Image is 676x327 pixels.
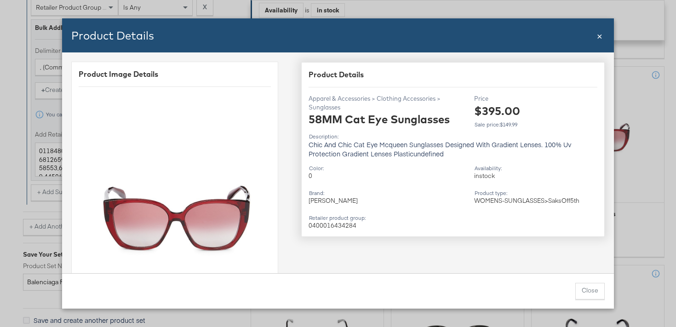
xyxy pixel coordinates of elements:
[474,172,597,180] div: in stock
[309,69,597,80] div: Product Details
[71,29,154,42] span: Product Details
[309,94,467,111] div: Apparel & Accessories > Clothing Accessories > Sunglasses
[309,165,467,172] div: Color :
[309,190,467,196] div: Brand :
[575,283,605,299] button: Close
[474,196,597,205] div: WOMENS - SUNGLASSES > Saks Off 5th
[597,29,602,41] span: ×
[309,111,467,127] div: 58MM Cat Eye Sunglasses
[309,214,467,221] div: Retailer product group :
[309,196,467,205] div: [PERSON_NAME]
[62,18,614,309] div: Product card
[474,103,597,127] div: $395.00
[309,172,467,180] div: 0
[474,121,597,128] div: Sale price: $149.99
[309,133,597,140] div: Description:
[309,140,597,158] p: Chic And Chic Cat Eye Mcqueen Sunglasses Designed With Gradient Lenses. 100% Uv Protection Gradie...
[309,221,467,229] div: 0400016434284
[474,94,597,103] div: Price
[79,69,271,80] div: Product Image Details
[597,29,602,42] div: Close
[474,165,597,172] div: Availability :
[474,190,597,196] div: Product type :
